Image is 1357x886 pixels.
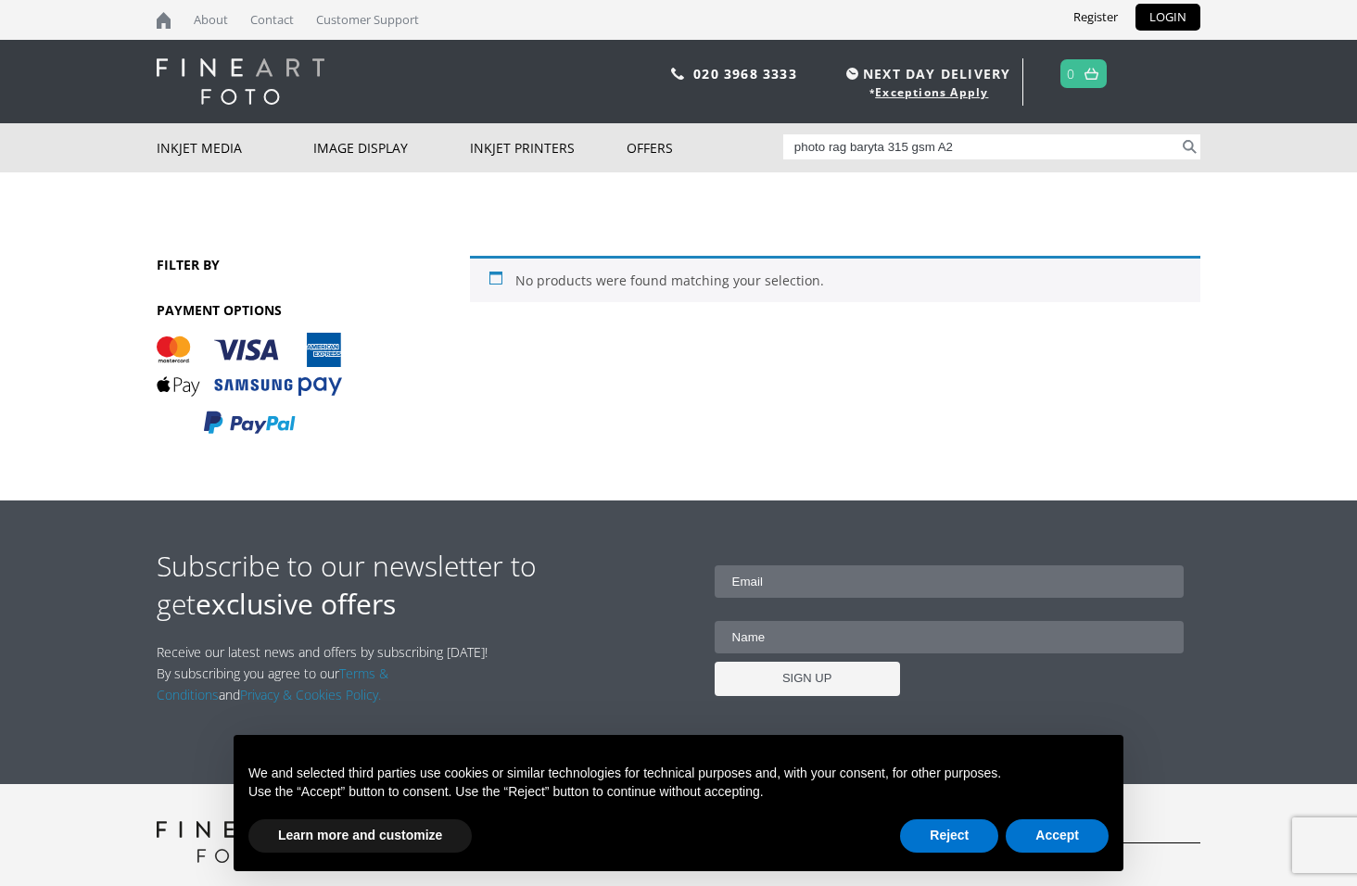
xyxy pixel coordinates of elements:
h3: FILTER BY [157,256,375,273]
input: Email [715,565,1185,598]
img: logo-white.svg [157,58,324,105]
button: Search [1179,134,1200,159]
a: LOGIN [1135,4,1200,31]
input: Name [715,621,1185,653]
a: 0 [1067,60,1075,87]
p: Use the “Accept” button to consent. Use the “Reject” button to continue without accepting. [248,783,1109,802]
button: Reject [900,819,998,853]
img: logo-grey.svg [157,821,309,863]
a: Terms & Conditions [157,664,388,703]
img: time.svg [846,68,858,80]
img: phone.svg [671,68,684,80]
a: Register [1059,4,1132,31]
p: We and selected third parties use cookies or similar technologies for technical purposes and, wit... [248,765,1109,783]
button: Accept [1006,819,1109,853]
h2: Subscribe to our newsletter to get [157,547,678,623]
p: Receive our latest news and offers by subscribing [DATE]! By subscribing you agree to our and [157,641,498,705]
div: No products were found matching your selection. [470,256,1200,302]
a: Privacy & Cookies Policy. [240,686,381,703]
img: PAYMENT OPTIONS [157,333,342,436]
strong: exclusive offers [196,585,396,623]
a: 020 3968 3333 [693,65,797,82]
a: Inkjet Printers [470,123,627,172]
button: Learn more and customize [248,819,472,853]
span: NEXT DAY DELIVERY [842,63,1010,84]
a: Exceptions Apply [875,84,988,100]
input: SIGN UP [715,662,900,696]
a: Inkjet Media [157,123,313,172]
input: Search products… [783,134,1180,159]
a: Offers [627,123,783,172]
h3: PAYMENT OPTIONS [157,301,375,319]
a: Image Display [313,123,470,172]
div: Notice [219,720,1138,886]
img: basket.svg [1084,68,1098,80]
